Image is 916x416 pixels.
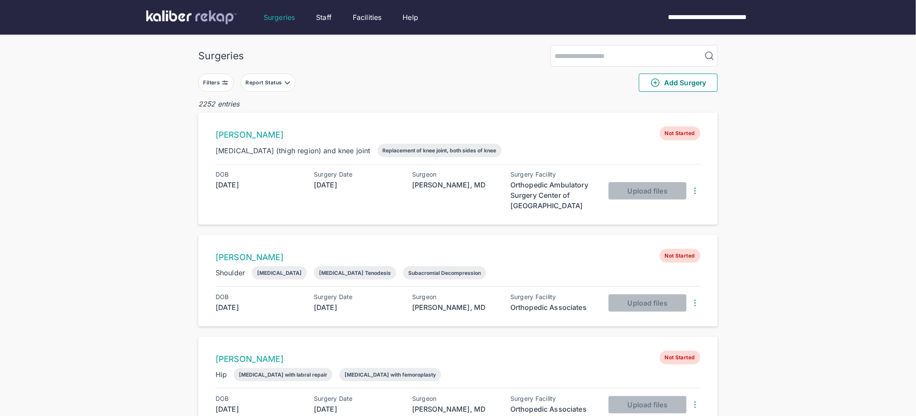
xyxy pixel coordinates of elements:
div: Replacement of knee joint, both sides of knee [383,147,497,154]
div: [DATE] [314,404,400,414]
div: [PERSON_NAME], MD [412,404,499,414]
div: Surgery Facility [510,293,597,300]
div: Orthopedic Associates [510,404,597,414]
span: Upload files [628,187,668,195]
img: DotsThreeVertical.31cb0eda.svg [690,186,700,196]
span: Add Surgery [650,77,706,88]
span: Not Started [660,249,700,263]
button: Report Status [241,74,296,92]
a: [PERSON_NAME] [216,130,284,140]
div: Orthopedic Associates [510,302,597,313]
img: DotsThreeVertical.31cb0eda.svg [690,298,700,308]
img: MagnifyingGlass.1dc66aab.svg [704,51,715,61]
span: Not Started [660,126,700,140]
div: [MEDICAL_DATA] Tenodesis [319,270,391,276]
img: filter-caret-down-grey.b3560631.svg [284,79,291,86]
div: Surgery Date [314,293,400,300]
a: Help [403,12,419,23]
div: [MEDICAL_DATA] with femoroplasty [345,371,436,378]
div: [DATE] [314,180,400,190]
button: Filters [198,74,234,92]
a: Surgeries [264,12,295,23]
div: [MEDICAL_DATA] with labral repair [239,371,327,378]
img: kaliber labs logo [146,10,237,24]
div: Surgery Facility [510,171,597,178]
div: Hip [216,369,227,380]
div: Shoulder [216,268,245,278]
div: [MEDICAL_DATA] (thigh region) and knee joint [216,145,371,156]
a: [PERSON_NAME] [216,354,284,364]
div: [DATE] [216,180,302,190]
button: Upload files [609,182,687,200]
div: [DATE] [216,404,302,414]
div: 2252 entries [198,99,718,109]
div: Surgeries [198,50,244,62]
a: Facilities [353,12,382,23]
button: Upload files [609,396,687,413]
div: DOB [216,395,302,402]
div: [MEDICAL_DATA] [257,270,302,276]
div: Report Status [245,79,284,86]
div: Filters [203,79,222,86]
div: [PERSON_NAME], MD [412,302,499,313]
div: Surgery Date [314,395,400,402]
img: DotsThreeVertical.31cb0eda.svg [690,400,700,410]
div: Surgery Date [314,171,400,178]
button: Upload files [609,294,687,312]
div: Surgeon [412,171,499,178]
div: Orthopedic Ambulatory Surgery Center of [GEOGRAPHIC_DATA] [510,180,597,211]
img: faders-horizontal-grey.d550dbda.svg [222,79,229,86]
button: Add Surgery [639,74,718,92]
span: Upload files [628,299,668,307]
div: DOB [216,171,302,178]
div: [DATE] [216,302,302,313]
a: [PERSON_NAME] [216,252,284,262]
a: Staff [316,12,332,23]
div: [DATE] [314,302,400,313]
div: Surgeon [412,395,499,402]
div: Surgery Facility [510,395,597,402]
div: [PERSON_NAME], MD [412,180,499,190]
div: Subacromial Decompression [408,270,481,276]
span: Upload files [628,400,668,409]
div: Surgeon [412,293,499,300]
img: PlusCircleGreen.5fd88d77.svg [650,77,661,88]
div: DOB [216,293,302,300]
span: Not Started [660,351,700,364]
